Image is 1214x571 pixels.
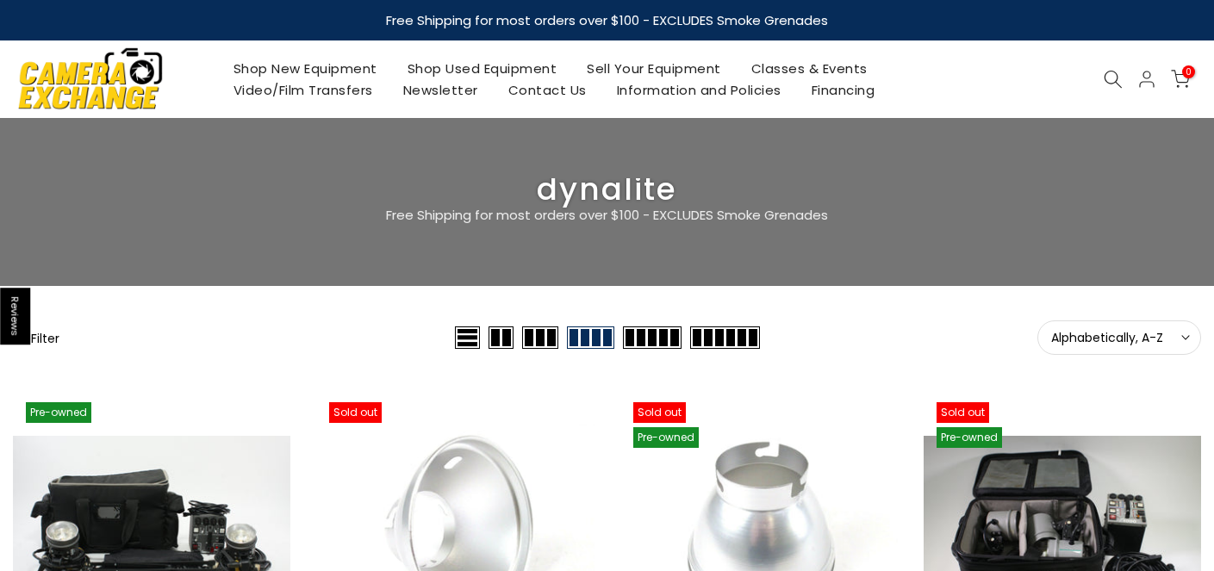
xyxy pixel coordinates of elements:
[796,79,890,101] a: Financing
[392,58,572,79] a: Shop Used Equipment
[736,58,882,79] a: Classes & Events
[1182,65,1195,78] span: 0
[13,329,59,346] button: Show filters
[218,58,392,79] a: Shop New Equipment
[13,178,1201,201] h3: dynalite
[386,11,828,29] strong: Free Shipping for most orders over $100 - EXCLUDES Smoke Grenades
[1037,320,1201,355] button: Alphabetically, A-Z
[284,205,931,226] p: Free Shipping for most orders over $100 - EXCLUDES Smoke Grenades
[601,79,796,101] a: Information and Policies
[1171,70,1190,89] a: 0
[572,58,737,79] a: Sell Your Equipment
[493,79,601,101] a: Contact Us
[388,79,493,101] a: Newsletter
[218,79,388,101] a: Video/Film Transfers
[1051,330,1187,345] span: Alphabetically, A-Z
